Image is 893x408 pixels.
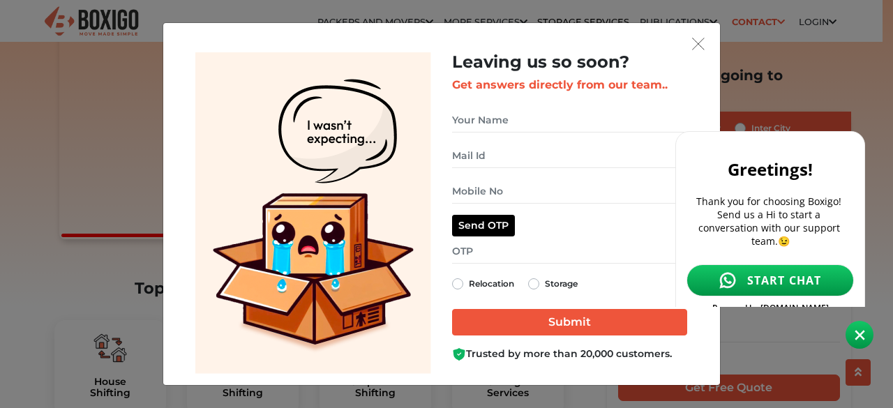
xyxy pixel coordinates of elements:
div: Trusted by more than 20,000 customers. [452,347,687,361]
a: START CHAT [17,139,184,171]
input: OTP [452,239,687,264]
input: Mail Id [452,144,687,168]
input: Mobile No [452,179,687,204]
img: whatsapp-icon.svg [50,146,66,163]
a: [DOMAIN_NAME] [91,176,159,188]
p: Thank you for choosing Boxigo! Send us a Hi to start a conversation with our support team.😉 [17,69,184,122]
button: Send OTP [452,215,515,236]
h2: Greetings! [17,32,184,55]
span: START CHAT [77,147,152,163]
img: Lead Welcome Image [195,52,431,374]
h3: Get answers directly from our team.. [452,78,687,91]
img: Boxigo Customer Shield [452,347,466,361]
span: Powered by [43,176,89,188]
input: Your Name [452,108,687,133]
input: Submit [452,309,687,335]
h2: Leaving us so soon? [452,52,687,73]
label: Storage [545,275,578,292]
img: close.svg [185,23,195,33]
label: Relocation [469,275,514,292]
